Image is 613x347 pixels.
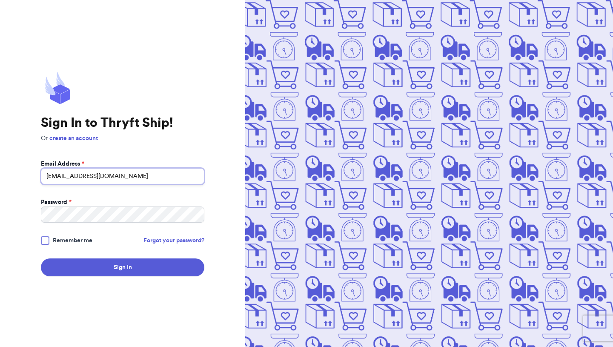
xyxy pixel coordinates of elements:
p: Or [41,134,204,143]
a: Forgot your password? [143,236,204,245]
label: Email Address [41,160,84,168]
span: Remember me [53,236,92,245]
a: create an account [49,135,98,141]
button: Sign In [41,258,204,276]
label: Password [41,198,72,206]
h1: Sign In to Thryft Ship! [41,115,204,131]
